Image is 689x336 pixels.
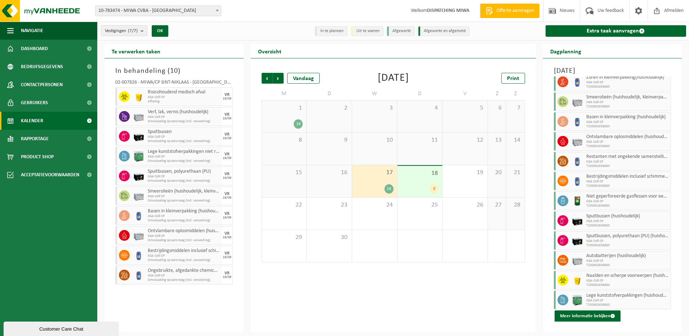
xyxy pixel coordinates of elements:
div: VR [225,132,230,137]
span: T250002638683 [586,105,669,109]
span: KGA Colli CP [586,140,669,144]
li: Uit te voeren [351,26,383,36]
span: Lege kunststofverpakkingen niet recycleerbaar [148,149,220,155]
span: 5 [446,104,484,112]
span: Verf, lak, vernis (huishoudelijk) [148,109,220,115]
img: LP-SB-00050-HPE-22 [572,275,583,286]
img: PB-LB-0680-HPE-BK-11 [572,215,583,226]
span: Restanten met ongekende samenstelling (huishoudelijk) [586,154,669,160]
div: VR [225,231,230,236]
span: Risicohoudend medisch afval [148,89,220,95]
span: 4 [401,104,439,112]
span: Naalden en scherpe voorwerpen (huishoudelijk) [586,273,669,279]
img: PB-OT-0120-HPE-00-02 [572,116,583,127]
span: Offerte aanvragen [495,7,536,14]
span: 14 [510,136,521,144]
td: D [397,87,443,100]
div: 19/09 [223,97,231,101]
span: Rapportage [21,130,49,148]
span: Bestrijdingsmiddelen inclusief schimmelwerende beschermingsmiddelen (huishoudelijk) [586,174,669,180]
span: Vestigingen [105,26,138,36]
div: VR [225,192,230,196]
span: T250002638683 [586,263,669,268]
a: Print [501,73,525,84]
td: Z [506,87,525,100]
div: 19/09 [223,176,231,180]
span: KGA Colli CP [148,95,220,100]
span: 27 [492,201,502,209]
span: T250002638683 [586,243,669,248]
td: M [262,87,307,100]
span: Afhaling [148,100,220,104]
img: PB-LB-0680-HPE-GY-11 [133,190,144,201]
h2: Te verwerken taken [105,44,168,58]
span: T250002638684 [586,283,669,287]
span: 8 [266,136,303,144]
div: 19/09 [223,216,231,220]
div: Vandaag [287,73,320,84]
span: KGA Colli CP [148,194,220,199]
span: Kalender [21,112,43,130]
span: 22 [266,201,303,209]
span: KGA Colli CP [586,219,669,224]
span: Omwisseling op aanvraag (incl. verwerking) [148,139,220,143]
img: PB-LB-0680-HPE-BK-11 [133,171,144,181]
span: 15 [266,169,303,177]
span: Contactpersonen [21,76,63,94]
span: Autobatterijen (huishoudelijk) [586,253,669,259]
div: 19/09 [223,236,231,239]
span: 10-783474 - MIWA CVBA - SINT-NIKLAAS [95,5,221,16]
img: PB-LB-0680-HPE-GY-11 [572,136,583,147]
h3: [DATE] [554,66,671,76]
span: KGA Colli CP [148,135,220,139]
div: 19/09 [223,196,231,200]
span: Omwisseling op aanvraag (incl. verwerking) [148,119,220,124]
div: VR [225,212,230,216]
span: 23 [310,201,348,209]
span: Omwisseling op aanvraag (incl. verwerking) [148,159,220,163]
a: Offerte aanvragen [480,4,539,18]
span: KGA Colli CP [586,259,669,263]
strong: DISPATCHING MIWA [427,8,469,13]
span: 21 [510,169,521,177]
span: KGA Colli CP [148,234,220,238]
span: KGA Colli CP [586,199,669,204]
div: 19/09 [223,137,231,140]
button: Vestigingen(7/7) [101,25,147,36]
a: Extra taak aanvragen [546,25,686,37]
span: Print [507,76,519,81]
img: PB-LB-0680-HPE-BK-11 [133,131,144,142]
img: PB-OT-0120-HPE-00-02 [572,156,583,167]
span: Smeerolieën (huishoudelijk, kleinverpakking) [148,189,220,194]
div: 19/09 [223,256,231,259]
span: KGA Colli CP [148,254,220,258]
span: T250002638683 [586,144,669,149]
span: KGA Colli CP [148,155,220,159]
div: 14 [384,184,394,194]
span: T250002638683 [586,204,669,208]
span: Basen in kleinverpakking (huishoudelijk) [148,208,220,214]
span: KGA Colli CP [586,160,669,164]
span: Bedrijfsgegevens [21,58,63,76]
li: Afgewerkt en afgemeld [418,26,470,36]
td: Z [488,87,506,100]
span: 12 [446,136,484,144]
span: 20 [492,169,502,177]
span: KGA Colli CP [148,214,220,218]
img: PB-LB-0680-HPE-GY-11 [572,255,583,266]
span: Spuitbussen, polyurethaan (PU) [148,169,220,174]
span: 29 [266,234,303,242]
span: Spuitbussen, polyurethaan (PU) (huishoudelijk) [586,233,669,239]
span: Lege kunststofverpakkingen (huishoudelijk) [586,293,669,299]
img: PB-LB-0680-HPE-GY-11 [572,96,583,107]
span: KGA Colli CP [586,100,669,105]
img: PB-OT-0120-HPE-00-02 [133,250,144,261]
span: T250002638683 [586,164,669,168]
li: In te plannen [315,26,347,36]
span: 10 [170,67,178,75]
span: Product Shop [21,148,54,166]
span: Spuitbussen (huishoudelijk) [586,213,669,219]
img: PB-OT-0200-MET-00-03 [572,195,583,206]
span: 9 [310,136,348,144]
